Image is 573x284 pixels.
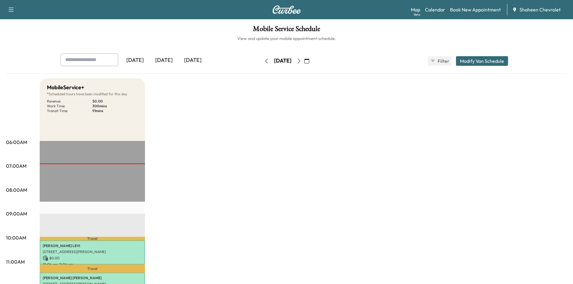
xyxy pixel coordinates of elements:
p: 06:00AM [6,139,27,146]
h5: MobileService+ [47,83,84,92]
p: 09:00AM [6,210,27,217]
p: [STREET_ADDRESS][PERSON_NAME] [43,249,142,254]
p: $ 0.00 [43,255,142,261]
p: Work Time [47,104,92,108]
p: [PERSON_NAME] [PERSON_NAME] [43,276,142,280]
p: 07:00AM [6,162,26,169]
p: Revenue [47,99,92,104]
div: [DATE] [121,53,149,67]
button: Modify Van Schedule [456,56,508,66]
a: Book New Appointment [450,6,501,13]
p: Transit Time [47,108,92,113]
img: Curbee Logo [272,5,301,14]
p: Scheduled hours have been modified for this day [47,92,138,96]
p: 300 mins [92,104,138,108]
p: Travel [40,237,145,240]
div: [DATE] [274,57,291,65]
div: [DATE] [178,53,207,67]
h6: View and update your mobile appointment schedule. [6,35,567,41]
span: Shaheen Chevrolet [519,6,561,13]
p: 08:00AM [6,186,27,194]
p: 91 mins [92,108,138,113]
button: Filter [428,56,451,66]
p: 10:06 am - 11:06 am [43,262,142,267]
p: 11:00AM [6,258,25,265]
div: [DATE] [149,53,178,67]
div: Beta [414,12,420,17]
p: [PERSON_NAME] LEVI [43,243,142,248]
p: 10:00AM [6,234,26,241]
p: $ 0.00 [92,99,138,104]
span: Filter [438,57,448,65]
h1: Mobile Service Schedule [6,25,567,35]
p: Travel [40,264,145,273]
a: MapBeta [411,6,420,13]
a: Calendar [425,6,445,13]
